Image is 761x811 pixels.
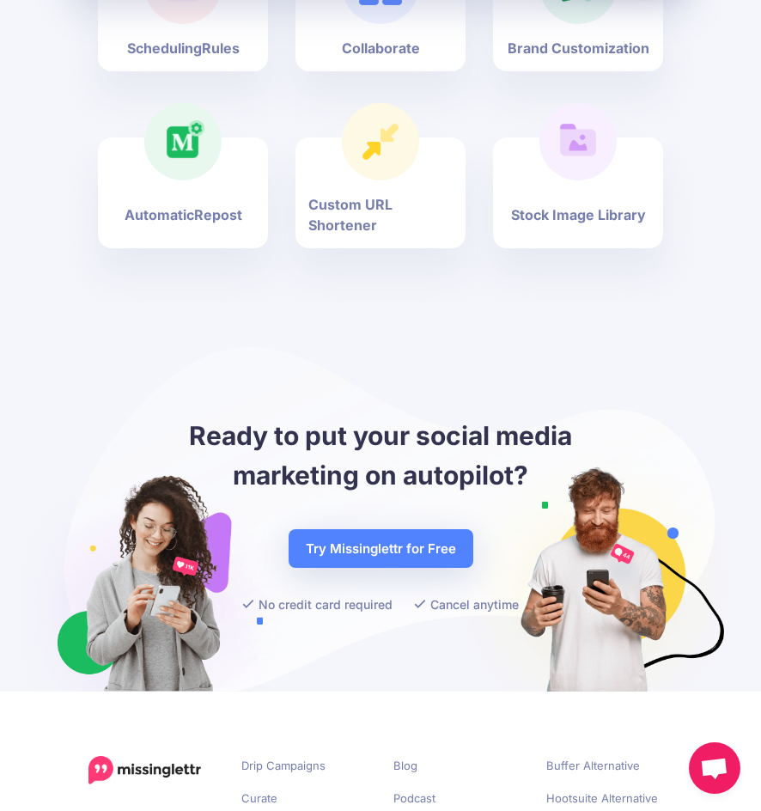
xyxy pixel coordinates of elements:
[308,194,453,235] b: Custom URL Shortener
[342,38,420,58] b: Collaborate
[546,791,658,805] a: Hootsuite Alternative
[414,594,519,615] li: Cancel anytime
[127,38,240,58] b: Scheduling Rules
[242,594,393,615] li: No credit card required
[125,204,242,225] b: Automatic Repost
[157,416,604,495] h2: Ready to put your social media marketing on autopilot?
[241,791,277,805] a: Curate
[241,759,326,772] a: Drip Campaigns
[393,791,435,805] a: Podcast
[546,759,640,772] a: Buffer Alternative
[508,38,649,58] b: Brand Customization
[689,742,740,794] div: Open chat
[511,204,646,225] b: Stock Image Library
[393,759,417,772] a: Blog
[289,529,473,568] a: Try Missinglettr for Free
